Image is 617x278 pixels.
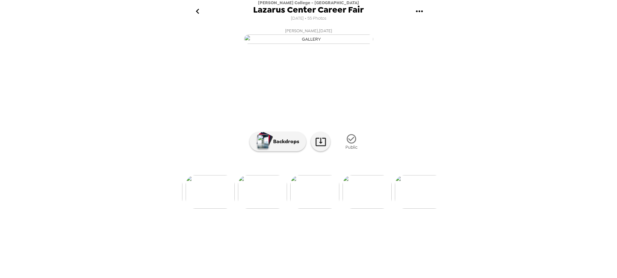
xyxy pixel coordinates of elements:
button: Public [335,130,367,154]
img: gallery [244,35,373,44]
p: Backdrops [270,138,299,145]
button: gallery menu [409,1,430,22]
span: [DATE] • 55 Photos [291,14,326,23]
img: gallery [186,175,235,209]
span: Public [345,144,357,150]
span: Lazarus Center Career Fair [253,5,364,14]
img: gallery [290,175,339,209]
button: Backdrops [250,132,306,151]
img: gallery [343,175,392,209]
span: [PERSON_NAME] , [DATE] [285,27,332,35]
button: go back [187,1,208,22]
img: gallery [238,175,287,209]
img: gallery [395,175,444,209]
button: [PERSON_NAME],[DATE] [180,25,438,46]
